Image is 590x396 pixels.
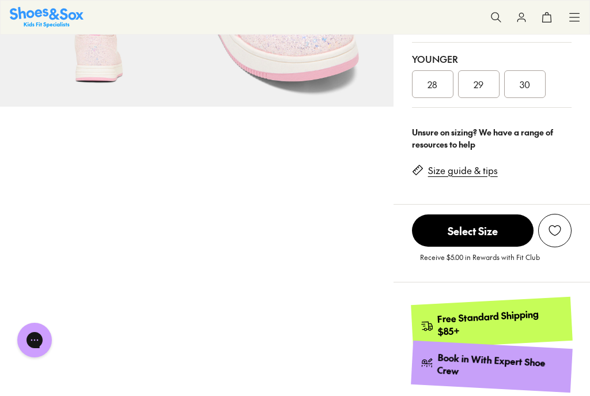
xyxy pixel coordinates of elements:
[411,297,573,349] a: Free Standard Shipping $85+
[10,7,84,27] a: Shoes & Sox
[412,214,534,247] button: Select Size
[420,252,540,273] p: Receive $5.00 in Rewards with Fit Club
[412,52,572,66] div: Younger
[474,77,483,91] span: 29
[411,341,573,393] a: Book in With Expert Shoe Crew
[10,7,84,27] img: SNS_Logo_Responsive.svg
[538,214,572,247] button: Add to Wishlist
[428,77,437,91] span: 28
[412,126,572,150] div: Unsure on sizing? We have a range of resources to help
[437,351,563,383] div: Book in With Expert Shoe Crew
[520,77,530,91] span: 30
[437,307,563,338] div: Free Standard Shipping $85+
[428,164,498,177] a: Size guide & tips
[12,319,58,361] iframe: Gorgias live chat messenger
